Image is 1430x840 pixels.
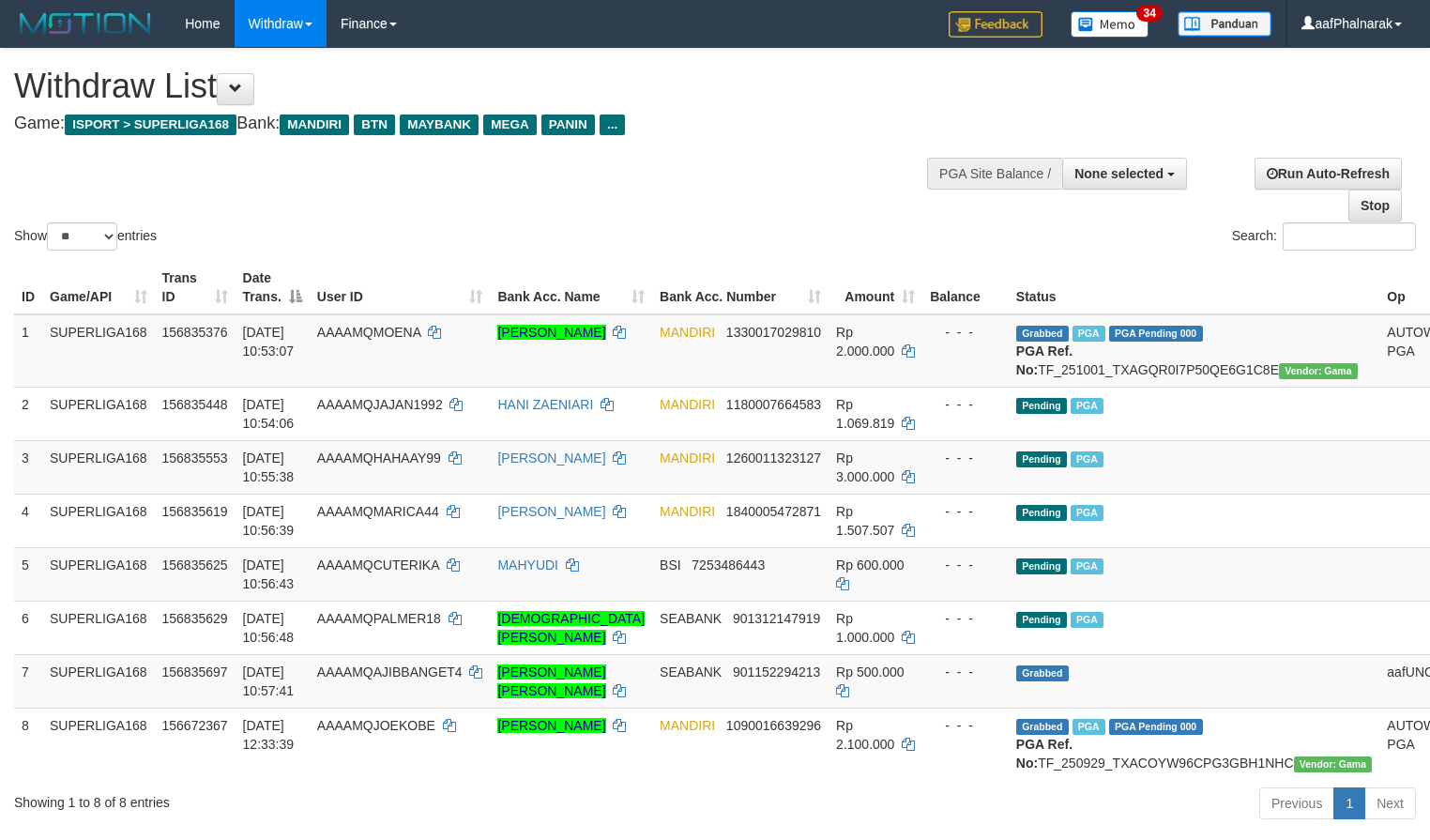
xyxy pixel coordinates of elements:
[280,115,349,135] span: MANDIRI
[836,557,904,573] span: Rp 600.000
[660,325,715,340] span: MANDIRI
[1009,708,1379,780] td: TF_250929_TXACOYW96CPG3GBH1NHC
[490,261,652,314] th: Bank Acc. Name: activate to sort column ascending
[1072,326,1105,342] span: Marked by aafsoycanthlai
[930,323,1001,342] div: - - -
[1294,756,1373,772] span: Vendor URL: https://trx31.1velocity.biz
[243,611,295,645] span: [DATE] 10:56:48
[14,222,157,251] label: Show entries
[497,325,605,340] a: [PERSON_NAME]
[162,718,228,733] span: 156672367
[733,664,820,680] span: Copy 901152294213 to clipboard
[14,314,42,388] td: 1
[1109,326,1203,342] span: PGA Pending
[42,654,155,708] td: SUPERLIGA168
[1016,558,1067,574] span: Pending
[836,397,894,431] span: Rp 1.069.819
[42,708,155,780] td: SUPERLIGA168
[1255,158,1402,190] a: Run Auto-Refresh
[836,504,894,538] span: Rp 1.507.507
[1016,719,1069,735] span: Grabbed
[42,387,155,440] td: SUPERLIGA168
[541,115,595,135] span: PANIN
[155,261,236,314] th: Trans ID: activate to sort column ascending
[930,609,1001,628] div: - - -
[1062,158,1187,190] button: None selected
[317,397,443,412] span: AAAAMQJAJAN1992
[1016,505,1067,521] span: Pending
[1071,398,1103,414] span: Marked by aafsoycanthlai
[317,611,441,626] span: AAAAMQPALMER18
[497,451,605,466] a: [PERSON_NAME]
[243,397,295,431] span: [DATE] 10:54:06
[652,261,829,314] th: Bank Acc. Number: activate to sort column ascending
[317,325,420,340] span: AAAAMQMOENA
[14,9,157,38] img: MOTION_logo.png
[1016,612,1067,628] span: Pending
[42,314,155,388] td: SUPERLIGA168
[14,786,582,812] div: Showing 1 to 8 of 8 entries
[14,654,42,708] td: 7
[927,158,1062,190] div: PGA Site Balance /
[930,395,1001,414] div: - - -
[14,387,42,440] td: 2
[162,557,228,573] span: 156835625
[162,397,228,412] span: 156835448
[660,397,715,412] span: MANDIRI
[162,611,228,626] span: 156835629
[726,397,821,412] span: Copy 1180007664583 to clipboard
[497,397,593,412] a: HANI ZAENIARI
[836,718,894,752] span: Rp 2.100.000
[1009,261,1379,314] th: Status
[1178,11,1271,37] img: panduan.png
[497,504,605,519] a: [PERSON_NAME]
[1364,787,1416,819] a: Next
[660,718,715,733] span: MANDIRI
[317,664,463,680] span: AAAAMQAJIBBANGET4
[317,718,435,733] span: AAAAMQJOEKOBE
[14,494,42,547] td: 4
[14,601,42,654] td: 6
[1109,719,1203,735] span: PGA Pending
[600,115,625,135] span: ...
[162,451,228,466] span: 156835553
[726,718,821,733] span: Copy 1090016639296 to clipboard
[660,504,715,519] span: MANDIRI
[243,451,295,484] span: [DATE] 10:55:38
[42,547,155,601] td: SUPERLIGA168
[1016,665,1069,681] span: Grabbed
[1071,11,1149,38] img: Button%20Memo.svg
[660,664,722,680] span: SEABANK
[733,611,820,626] span: Copy 901312147919 to clipboard
[1348,190,1402,221] a: Stop
[243,504,295,538] span: [DATE] 10:56:39
[162,664,228,680] span: 156835697
[836,664,904,680] span: Rp 500.000
[1283,222,1416,251] input: Search:
[317,451,441,466] span: AAAAMQHAHAAY99
[1279,363,1358,379] span: Vendor URL: https://trx31.1velocity.biz
[1072,719,1105,735] span: Marked by aafsengchandara
[836,325,894,359] span: Rp 2.000.000
[243,557,295,591] span: [DATE] 10:56:43
[243,718,295,752] span: [DATE] 12:33:39
[1009,314,1379,388] td: TF_251001_TXAGQR0I7P50QE6G1C8E
[14,68,935,105] h1: Withdraw List
[14,708,42,780] td: 8
[1016,344,1072,377] b: PGA Ref. No:
[930,663,1001,681] div: - - -
[930,716,1001,735] div: - - -
[42,440,155,494] td: SUPERLIGA168
[1232,222,1416,251] label: Search:
[47,222,117,251] select: Showentries
[726,504,821,519] span: Copy 1840005472871 to clipboard
[317,557,439,573] span: AAAAMQCUTERIKA
[1071,451,1103,467] span: Marked by aafsoycanthlai
[1016,398,1067,414] span: Pending
[836,611,894,645] span: Rp 1.000.000
[1071,558,1103,574] span: Marked by aafsoycanthlai
[310,261,491,314] th: User ID: activate to sort column ascending
[1016,451,1067,467] span: Pending
[42,601,155,654] td: SUPERLIGA168
[660,557,681,573] span: BSI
